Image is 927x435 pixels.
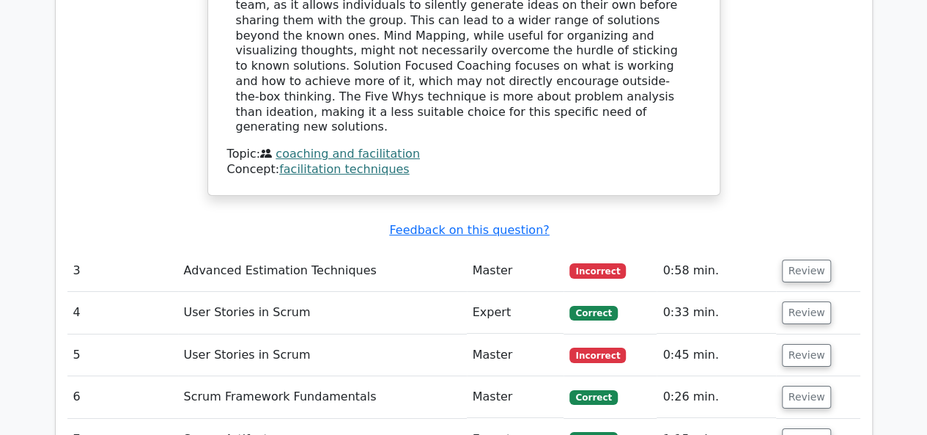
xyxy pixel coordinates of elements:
td: Scrum Framework Fundamentals [178,376,467,418]
a: Feedback on this question? [389,223,549,237]
td: 3 [67,250,178,292]
td: User Stories in Scrum [178,292,467,334]
button: Review [782,260,832,282]
td: 4 [67,292,178,334]
td: User Stories in Scrum [178,335,467,376]
span: Incorrect [569,263,626,278]
td: Expert [467,292,564,334]
td: 5 [67,335,178,376]
a: coaching and facilitation [276,147,420,161]
span: Incorrect [569,348,626,362]
div: Concept: [227,162,701,178]
a: facilitation techniques [279,162,410,176]
td: Master [467,250,564,292]
div: Topic: [227,147,701,162]
td: 6 [67,376,178,418]
button: Review [782,301,832,324]
span: Correct [569,306,617,321]
button: Review [782,344,832,367]
td: 0:45 min. [657,335,775,376]
td: 0:26 min. [657,376,775,418]
td: 0:58 min. [657,250,775,292]
button: Review [782,386,832,409]
td: Advanced Estimation Techniques [178,250,467,292]
td: 0:33 min. [657,292,775,334]
td: Master [467,335,564,376]
span: Correct [569,390,617,405]
td: Master [467,376,564,418]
